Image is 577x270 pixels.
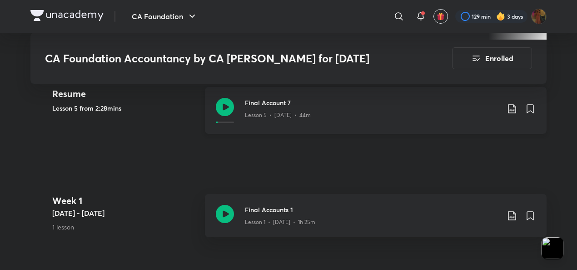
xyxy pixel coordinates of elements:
button: CA Foundation [126,7,203,25]
h4: Week 1 [52,194,198,208]
img: Company Logo [30,10,104,21]
img: streak [496,12,505,21]
p: Lesson 5 • [DATE] • 44m [245,111,311,119]
a: Final Account 7Lesson 5 • [DATE] • 44m [205,87,547,145]
h4: Resume [52,87,198,101]
button: Enrolled [452,47,532,69]
a: Company Logo [30,10,104,23]
p: Lesson 1 • [DATE] • 1h 25m [245,218,315,226]
h3: Final Accounts 1 [245,205,499,214]
button: avatar [433,9,448,24]
img: avatar [437,12,445,20]
h3: CA Foundation Accountancy by CA [PERSON_NAME] for [DATE] [45,52,401,65]
p: 1 lesson [52,222,198,232]
img: gungun Raj [531,9,547,24]
h5: [DATE] - [DATE] [52,208,198,219]
h5: Lesson 5 from 2:28mins [52,103,198,113]
a: Final Accounts 1Lesson 1 • [DATE] • 1h 25m [205,194,547,248]
h3: Final Account 7 [245,98,499,107]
